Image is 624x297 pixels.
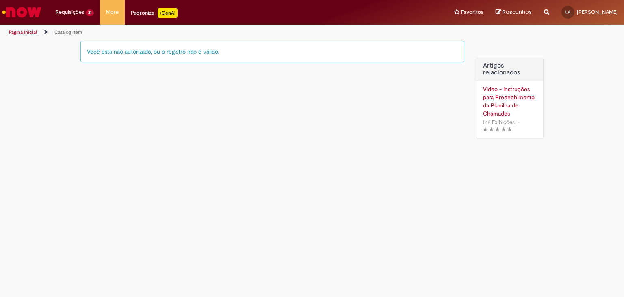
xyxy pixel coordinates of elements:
[516,117,521,128] span: •
[86,9,94,16] span: 21
[131,8,178,18] div: Padroniza
[483,119,515,126] span: 512 Exibições
[158,8,178,18] p: +GenAi
[503,8,532,16] span: Rascunhos
[1,4,43,20] img: ServiceNow
[496,9,532,16] a: Rascunhos
[106,8,119,16] span: More
[56,8,84,16] span: Requisições
[54,29,82,35] a: Catalog Item
[483,62,537,76] h3: Artigos relacionados
[483,85,537,118] a: Video - Instruções para Preenchimento da Planilha de Chamados
[9,29,37,35] a: Página inicial
[565,9,570,15] span: LA
[577,9,618,15] span: [PERSON_NAME]
[6,25,410,40] ul: Trilhas de página
[80,41,464,62] div: Você está não autorizado, ou o registro não é válido.
[461,8,483,16] span: Favoritos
